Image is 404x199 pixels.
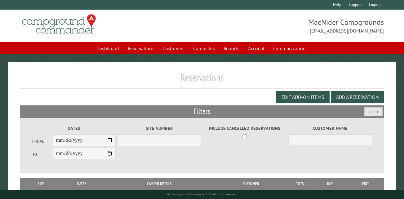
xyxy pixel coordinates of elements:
small: © Campground Commander LLC. All rights reserved. [167,192,237,196]
button: Edit Add-on Items [276,91,330,103]
h1: Reservations [20,72,384,89]
a: Dashboard [93,42,123,54]
th: Camper Details [105,178,213,189]
label: Include Cancelled Reservations [203,125,286,132]
button: Reset [364,107,383,116]
label: Customer Name [288,125,372,132]
th: Dates [59,178,105,189]
th: Total [288,178,313,189]
th: Due [313,178,347,189]
a: Reports [220,42,243,54]
th: Edit [347,178,384,189]
span: MacNider Campgrounds [EMAIL_ADDRESS][DOMAIN_NAME] [202,17,384,34]
button: Add a Reservation [331,91,384,103]
label: To: [32,151,53,157]
label: From: [32,138,53,144]
img: Campground Commander [20,12,98,36]
a: Communications [269,42,311,54]
label: Site Number [118,125,201,132]
th: Customer [213,178,288,189]
a: Customers [159,42,188,54]
h2: Filters [20,105,384,117]
a: Account [244,42,268,54]
a: Campsites [189,42,219,54]
th: Site [23,178,59,189]
label: Dates [32,125,116,132]
a: Reservations [124,42,158,54]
